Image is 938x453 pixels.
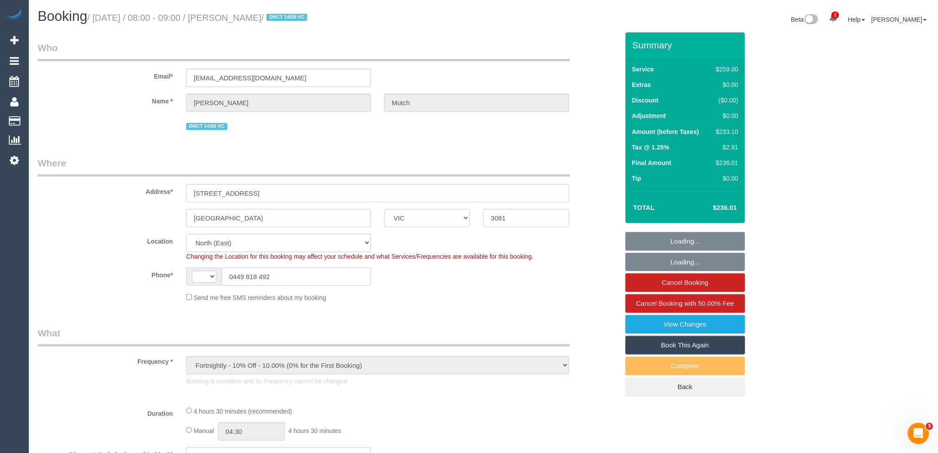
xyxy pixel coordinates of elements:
label: Duration [31,406,180,418]
span: / [262,13,310,23]
div: ($0.00) [712,96,738,105]
input: Phone* [222,268,371,286]
div: $233.10 [712,127,738,136]
label: Phone* [31,268,180,280]
span: DNCT 14/08 VC [266,14,308,21]
input: First Name* [186,94,371,112]
legend: Where [38,157,570,177]
div: $0.00 [712,174,738,183]
label: Amount (before Taxes) [632,127,699,136]
span: Manual [194,427,214,434]
a: Cancel Booking with 50.00% Fee [625,294,745,313]
legend: What [38,327,570,347]
iframe: Intercom live chat [908,423,929,444]
span: 4 hours 30 minutes (recommended) [194,408,292,415]
a: View Changes [625,315,745,334]
div: $0.00 [712,80,738,89]
div: $236.01 [712,158,738,167]
label: Location [31,234,180,246]
legend: Who [38,41,570,61]
h4: $236.01 [686,204,737,212]
input: Email* [186,69,371,87]
div: $0.00 [712,111,738,120]
a: Cancel Booking [625,273,745,292]
h3: Summary [633,40,741,50]
span: Cancel Booking with 50.00% Fee [636,299,734,307]
img: New interface [804,14,818,26]
div: $2.91 [712,143,738,152]
label: Extras [632,80,651,89]
small: / [DATE] / 08:00 - 09:00 / [PERSON_NAME] [87,13,310,23]
p: Booking is complete and its Frequency cannot be changed [186,377,569,386]
label: Name * [31,94,180,106]
span: 2 [832,12,839,19]
a: Back [625,378,745,396]
a: [PERSON_NAME] [872,16,927,23]
label: Frequency * [31,354,180,366]
a: 2 [825,9,842,28]
a: Beta [791,16,819,23]
strong: Total [633,204,655,211]
label: Service [632,65,654,74]
input: Suburb* [186,209,371,227]
span: DNCT 14/08 VC [186,123,227,130]
label: Tip [632,174,641,183]
label: Adjustment [632,111,666,120]
span: Send me free SMS reminders about my booking [194,294,326,301]
div: $259.00 [712,65,738,74]
a: Book This Again [625,336,745,355]
span: 3 [926,423,933,430]
input: Last Name* [384,94,569,112]
span: Booking [38,8,87,24]
label: Email* [31,69,180,81]
a: Help [848,16,865,23]
label: Discount [632,96,659,105]
span: 4 hours 30 minutes [289,427,341,434]
img: Automaid Logo [5,9,23,21]
span: Changing the Location for this booking may affect your schedule and what Services/Frequencies are... [186,253,533,260]
label: Final Amount [632,158,672,167]
input: Post Code* [483,209,569,227]
label: Address* [31,184,180,196]
label: Tax @ 1.25% [632,143,669,152]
